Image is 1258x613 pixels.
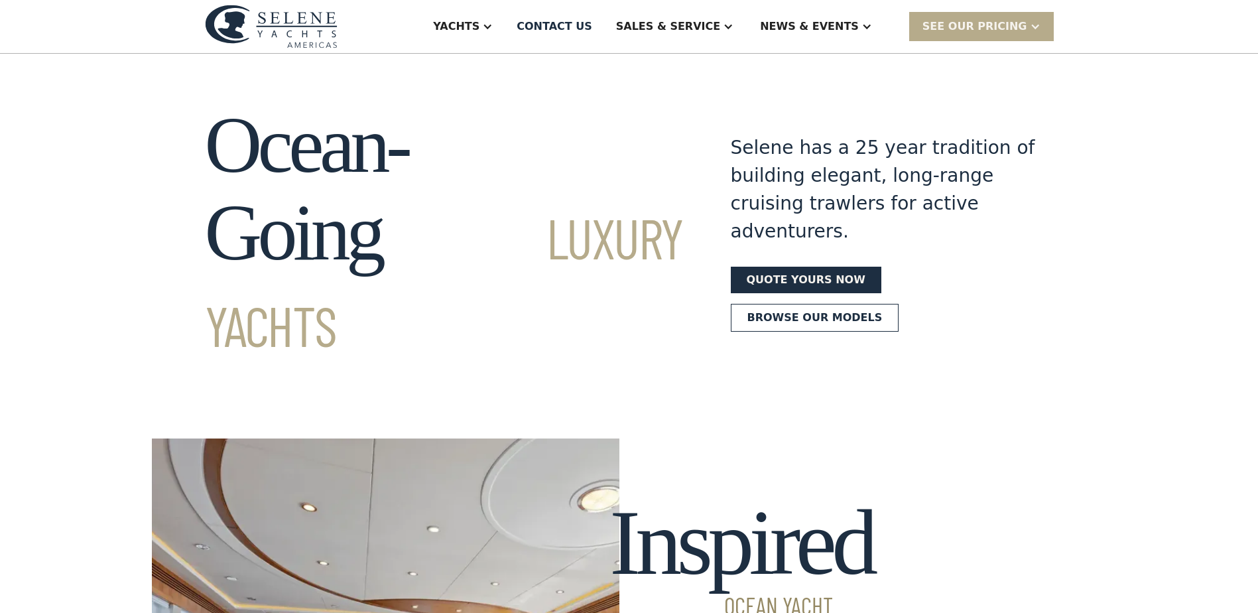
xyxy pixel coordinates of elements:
[922,19,1027,34] div: SEE Our Pricing
[909,12,1054,40] div: SEE Our Pricing
[616,19,720,34] div: Sales & Service
[433,19,479,34] div: Yachts
[517,19,592,34] div: Contact US
[760,19,859,34] div: News & EVENTS
[731,134,1036,245] div: Selene has a 25 year tradition of building elegant, long-range cruising trawlers for active adven...
[731,304,899,332] a: Browse our models
[205,204,683,358] span: Luxury Yachts
[205,5,338,48] img: logo
[731,267,881,293] a: Quote yours now
[205,102,683,364] h1: Ocean-Going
